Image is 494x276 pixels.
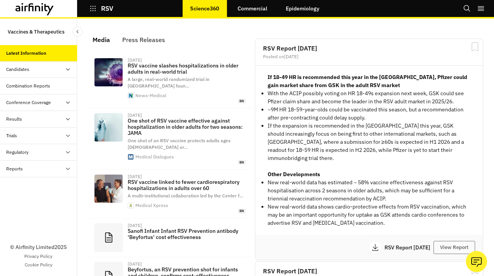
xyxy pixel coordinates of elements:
[88,108,252,170] a: [DATE]One shot of RSV vaccine effective against hospitalization in older adults for two seasons: ...
[268,178,470,203] li: New real-world data has estimated ~ 58% vaccine effectiveness against RSV hospitalisation across ...
[128,223,142,228] div: [DATE]
[88,219,252,257] a: [DATE]Sanofi Infant Infant RSV Prevention antibody 'Beyfortus' cost effectiveness
[6,99,51,106] div: Conference Coverage
[6,165,23,172] div: Reports
[6,66,29,73] div: Candidates
[128,138,231,150] span: One shot of an RSV vaccine protects adults ages [DEMOGRAPHIC_DATA] or …
[128,118,246,136] p: One shot of RSV vaccine effective against hospitalization in older adults for two seasons: JAMA
[128,262,142,266] div: [DATE]
[238,160,246,165] span: en
[88,53,252,108] a: [DATE]RSV vaccine slashes hospitalizations in older adults in real-world trialA large, real-world...
[463,2,471,15] button: Search
[93,34,110,45] div: Media
[89,2,113,15] button: RSV
[384,245,433,250] p: RSV Report [DATE]
[470,42,480,52] svg: Bookmark Report
[72,27,83,37] button: Close Sidebar
[128,228,246,240] p: Sanofi Infant Infant RSV Prevention antibody 'Beyfortus' cost effectiveness
[135,203,168,208] div: Medical Xpress
[135,93,166,98] div: News-Medical
[466,251,487,272] button: Ask our analysts
[94,175,123,203] img: older-adult-vaccine.jpg
[128,193,243,199] span: A multi-institutional collaboration led by the Center f …
[6,132,17,139] div: Trials
[268,171,320,178] strong: Other Developments
[128,154,133,160] img: favicon.ico
[433,241,475,254] button: View Report
[128,203,133,208] img: web-app-manifest-512x512.png
[101,5,113,12] p: RSV
[268,74,467,89] strong: If 18-49 HR is recommended this year in the [GEOGRAPHIC_DATA], Pfizer could gain market share fro...
[6,116,22,123] div: Results
[6,50,46,57] div: Latest Information
[8,25,64,39] p: Vaccines & Therapeutics
[128,93,133,98] img: favicon-96x96.png
[238,99,246,104] span: en
[122,34,165,45] div: Press Releases
[94,58,123,86] img: ImageForNews_819066_17579122747531203.jpg
[268,89,470,106] p: With the ACIP possibly voting on HR 18-49s expansion next week, GSK could see Pfizer claim share ...
[94,113,123,141] img: 240420-vaccine-5.jpg
[24,253,52,260] a: Privacy Policy
[268,203,470,227] li: New real-world data shows cardio-protective effects from RSV vaccination, which may be an importa...
[135,155,174,159] div: Medical Dialogues
[6,82,50,89] div: Combination Reports
[268,106,470,122] p: ~9M HR 18-59-year-olds could be vaccinated this season, but a recommendation after pre-contractin...
[128,113,142,118] div: [DATE]
[88,170,252,218] a: [DATE]RSV vaccine linked to fewer cardiorespiratory hospitalizations in adults over 60A multi-ins...
[238,209,246,214] span: en
[190,5,219,12] p: Science360
[128,76,209,89] span: A large, real-world randomized trial in [GEOGRAPHIC_DATA] foun …
[25,261,52,268] a: Cookie Policy
[10,243,67,251] p: © Airfinity Limited 2025
[128,179,246,191] p: RSV vaccine linked to fewer cardiorespiratory hospitalizations in adults over 60
[263,54,475,59] div: Posted on [DATE]
[6,149,29,156] div: Regulatory
[263,45,475,51] h2: RSV Report [DATE]
[263,268,475,274] h2: RSV Report [DATE]
[128,174,142,179] div: [DATE]
[128,62,246,75] p: RSV vaccine slashes hospitalizations in older adults in real-world trial
[128,58,142,62] div: [DATE]
[268,122,470,162] p: If the expansion is recommended in the [GEOGRAPHIC_DATA] this year, GSK should increasingly focus...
